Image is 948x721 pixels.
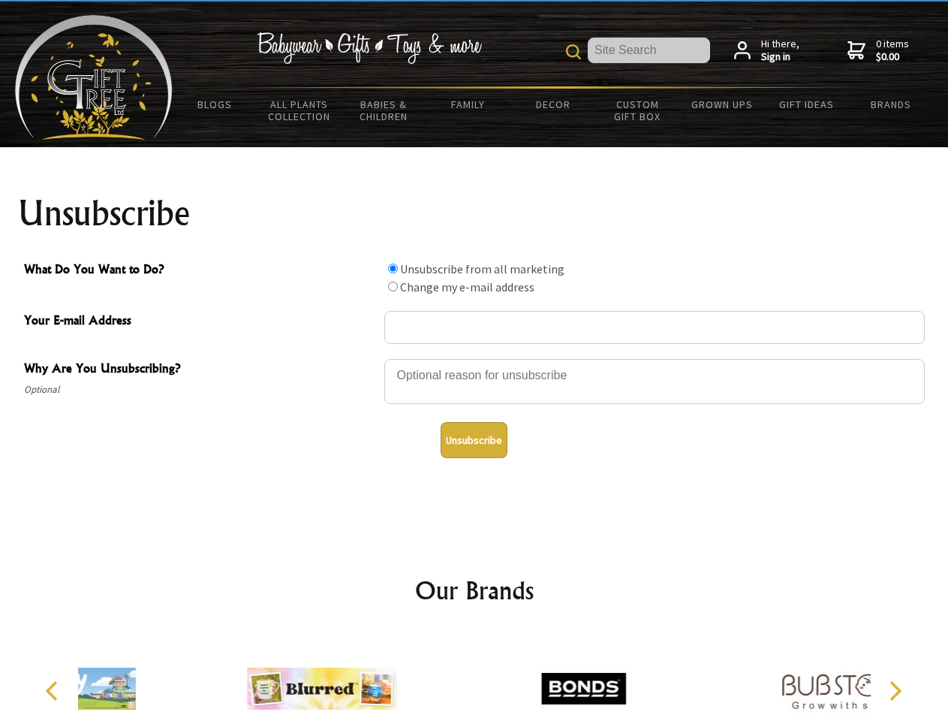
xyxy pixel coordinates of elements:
[761,50,799,64] strong: Sign in
[400,279,534,294] label: Change my e-mail address
[849,89,934,120] a: Brands
[24,260,377,282] span: What Do You Want to Do?
[30,572,919,608] h2: Our Brands
[384,359,925,404] textarea: Why Are You Unsubscribing?
[595,89,680,132] a: Custom Gift Box
[878,674,911,707] button: Next
[764,89,849,120] a: Gift Ideas
[510,89,595,120] a: Decor
[679,89,764,120] a: Grown Ups
[876,50,909,64] strong: $0.00
[588,38,710,63] input: Site Search
[342,89,426,132] a: Babies & Children
[400,261,564,276] label: Unsubscribe from all marketing
[566,44,581,59] img: product search
[388,264,398,273] input: What Do You Want to Do?
[388,282,398,291] input: What Do You Want to Do?
[18,195,931,231] h1: Unsubscribe
[24,359,377,381] span: Why Are You Unsubscribing?
[426,89,511,120] a: Family
[24,311,377,333] span: Your E-mail Address
[384,311,925,344] input: Your E-mail Address
[15,15,173,140] img: Babyware - Gifts - Toys and more...
[441,422,507,458] button: Unsubscribe
[761,38,799,64] span: Hi there,
[847,38,909,64] a: 0 items$0.00
[24,381,377,399] span: Optional
[38,674,71,707] button: Previous
[257,89,342,132] a: All Plants Collection
[257,32,482,64] img: Babywear - Gifts - Toys & more
[734,38,799,64] a: Hi there,Sign in
[876,37,909,64] span: 0 items
[173,89,257,120] a: BLOGS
